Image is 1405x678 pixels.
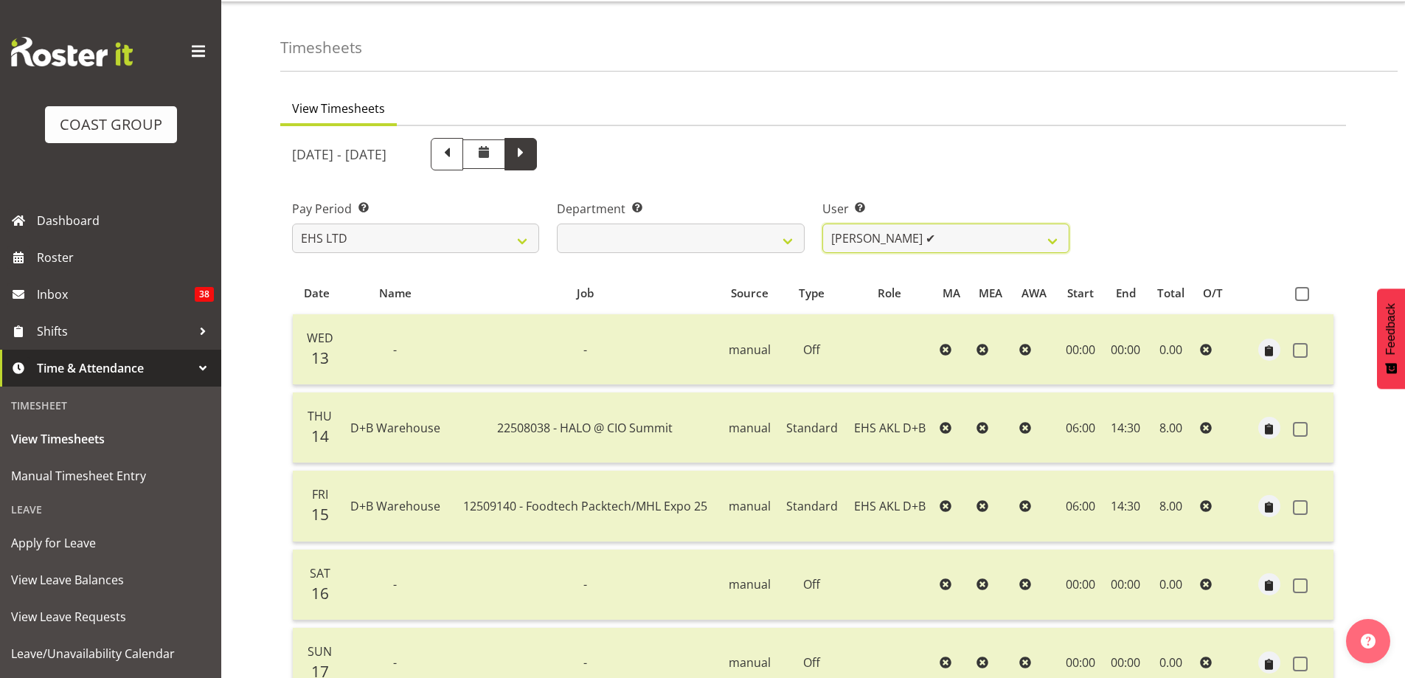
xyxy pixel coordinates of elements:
[4,494,218,525] div: Leave
[4,598,218,635] a: View Leave Requests
[583,342,587,358] span: -
[4,635,218,672] a: Leave/Unavailability Calendar
[822,200,1069,218] label: User
[11,643,210,665] span: Leave/Unavailability Calendar
[778,550,845,620] td: Off
[4,421,218,457] a: View Timesheets
[1058,392,1103,463] td: 06:00
[37,210,214,232] span: Dashboard
[583,654,587,671] span: -
[1103,392,1147,463] td: 14:30
[799,285,825,302] span: Type
[310,565,330,581] span: Sat
[577,285,594,302] span: Job
[1021,285,1047,302] span: AWA
[311,504,329,525] span: 15
[778,314,845,385] td: Off
[304,285,330,302] span: Date
[1148,550,1194,620] td: 0.00
[308,643,332,660] span: Sun
[463,498,707,514] span: 12509140 - Foodtech Packtech/MHL Expo 25
[1103,471,1147,542] td: 14:30
[312,486,328,502] span: Fri
[1058,314,1103,385] td: 00:00
[729,420,771,436] span: manual
[854,420,926,436] span: EHS AKL D+B
[37,357,192,379] span: Time & Attendance
[1116,285,1136,302] span: End
[1377,288,1405,389] button: Feedback - Show survey
[731,285,769,302] span: Source
[1361,634,1375,648] img: help-xxl-2.png
[37,283,195,305] span: Inbox
[4,390,218,421] div: Timesheet
[292,200,539,218] label: Pay Period
[292,100,385,117] span: View Timesheets
[4,525,218,561] a: Apply for Leave
[350,420,440,436] span: D+B Warehouse
[979,285,1002,302] span: MEA
[350,498,440,514] span: D+B Warehouse
[1148,471,1194,542] td: 8.00
[1103,314,1147,385] td: 00:00
[1203,285,1223,302] span: O/T
[1058,550,1103,620] td: 00:00
[4,457,218,494] a: Manual Timesheet Entry
[778,392,845,463] td: Standard
[1384,303,1398,355] span: Feedback
[308,408,332,424] span: Thu
[307,330,333,346] span: Wed
[379,285,412,302] span: Name
[729,342,771,358] span: manual
[311,583,329,603] span: 16
[729,654,771,671] span: manual
[60,114,162,136] div: COAST GROUP
[11,37,133,66] img: Rosterit website logo
[393,342,397,358] span: -
[292,146,386,162] h5: [DATE] - [DATE]
[1148,314,1194,385] td: 0.00
[729,498,771,514] span: manual
[11,532,210,554] span: Apply for Leave
[878,285,901,302] span: Role
[37,246,214,269] span: Roster
[557,200,804,218] label: Department
[497,420,673,436] span: 22508038 - HALO @ CIO Summit
[4,561,218,598] a: View Leave Balances
[37,320,192,342] span: Shifts
[11,428,210,450] span: View Timesheets
[778,471,845,542] td: Standard
[854,498,926,514] span: EHS AKL D+B
[1067,285,1094,302] span: Start
[11,465,210,487] span: Manual Timesheet Entry
[393,576,397,592] span: -
[943,285,960,302] span: MA
[583,576,587,592] span: -
[393,654,397,671] span: -
[1103,550,1147,620] td: 00:00
[1157,285,1184,302] span: Total
[280,39,362,56] h4: Timesheets
[11,606,210,628] span: View Leave Requests
[729,576,771,592] span: manual
[1148,392,1194,463] td: 8.00
[195,287,214,302] span: 38
[1058,471,1103,542] td: 06:00
[11,569,210,591] span: View Leave Balances
[311,347,329,368] span: 13
[311,426,329,446] span: 14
